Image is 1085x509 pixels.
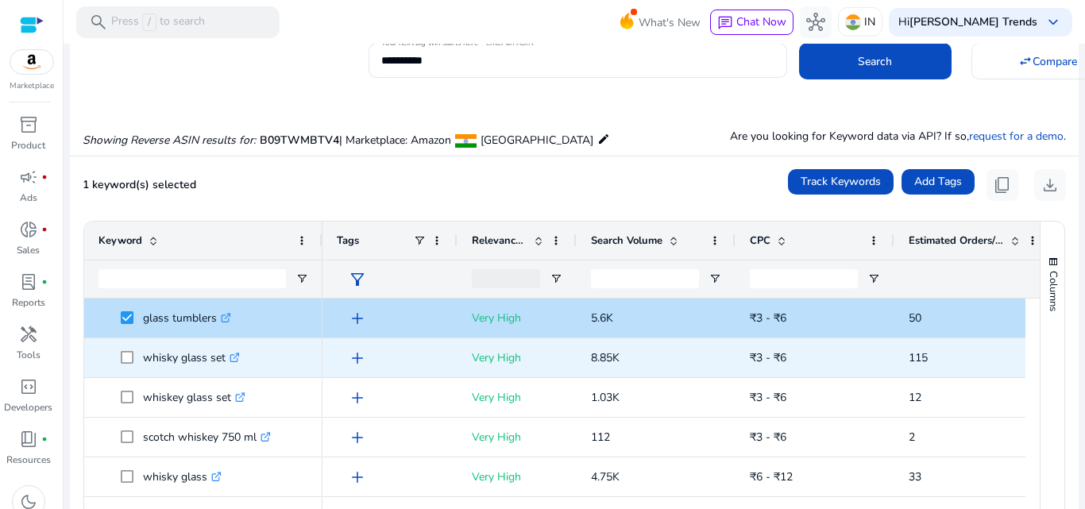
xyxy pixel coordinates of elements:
p: Very High [472,461,562,493]
span: book_4 [19,430,38,449]
button: Open Filter Menu [550,272,562,285]
span: fiber_manual_record [41,279,48,285]
span: 1 keyword(s) selected [83,177,196,192]
span: search [89,13,108,32]
span: Compare [1033,53,1077,70]
span: filter_alt [348,270,367,289]
p: Tools [17,348,41,362]
span: / [142,13,156,31]
p: Marketplace [10,80,54,92]
button: Add Tags [902,169,975,195]
b: [PERSON_NAME] Trends [909,14,1037,29]
span: lab_profile [19,272,38,291]
span: add [348,309,367,328]
span: ₹3 - ₹6 [750,350,786,365]
button: chatChat Now [710,10,793,35]
img: amazon.svg [10,50,53,74]
span: Add Tags [914,173,962,190]
p: Very High [472,341,562,374]
mat-icon: swap_horiz [1018,54,1033,68]
span: hub [806,13,825,32]
span: fiber_manual_record [41,226,48,233]
span: add [348,468,367,487]
span: Estimated Orders/Month [909,233,1004,248]
span: download [1041,175,1060,195]
p: Sales [17,243,40,257]
button: content_copy [987,169,1018,201]
button: Track Keywords [788,169,894,195]
span: inventory_2 [19,115,38,134]
span: handyman [19,325,38,344]
a: request for a demo [969,129,1064,144]
p: glass tumblers [143,302,231,334]
span: 115 [909,350,928,365]
span: chat [717,15,733,31]
span: B09TWMBTV4 [260,133,339,148]
span: 112 [591,430,610,445]
span: ₹6 - ₹12 [750,469,793,484]
p: whisky glass [143,461,222,493]
span: ₹3 - ₹6 [750,430,786,445]
i: Showing Reverse ASIN results for: [83,133,256,148]
img: in.svg [845,14,861,30]
span: [GEOGRAPHIC_DATA] [481,133,593,148]
p: Hi [898,17,1037,28]
span: Chat Now [736,14,786,29]
p: Very High [472,421,562,453]
span: Tags [337,233,359,248]
span: Keyword [98,233,142,248]
p: scotch whiskey 750 ml [143,421,271,453]
span: Search Volume [591,233,662,248]
p: Press to search [111,13,205,31]
span: add [348,349,367,368]
span: Relevance Score [472,233,527,248]
span: ₹3 - ₹6 [750,390,786,405]
span: code_blocks [19,377,38,396]
p: Ads [20,191,37,205]
p: whiskey glass set [143,381,245,414]
span: CPC [750,233,770,248]
span: keyboard_arrow_down [1044,13,1063,32]
input: Keyword Filter Input [98,269,286,288]
p: Resources [6,453,51,467]
p: Reports [12,295,45,310]
span: ₹3 - ₹6 [750,310,786,326]
p: Are you looking for Keyword data via API? If so, . [730,128,1066,145]
p: Product [11,138,45,152]
p: whisky glass set [143,341,240,374]
input: Search Volume Filter Input [591,269,699,288]
p: Very High [472,381,562,414]
span: Search [858,53,892,70]
span: 2 [909,430,915,445]
span: 12 [909,390,921,405]
span: donut_small [19,220,38,239]
button: Open Filter Menu [295,272,308,285]
span: add [348,428,367,447]
span: campaign [19,168,38,187]
span: 33 [909,469,921,484]
p: Developers [4,400,52,415]
input: CPC Filter Input [750,269,858,288]
span: 5.6K [591,310,613,326]
button: Search [799,43,952,79]
span: Columns [1046,271,1060,311]
span: content_copy [993,175,1012,195]
span: fiber_manual_record [41,436,48,442]
span: 50 [909,310,921,326]
button: hub [800,6,832,38]
p: Very High [472,302,562,334]
p: IN [864,8,875,36]
span: 4.75K [591,469,620,484]
span: Track Keywords [801,173,881,190]
span: | Marketplace: Amazon [339,133,451,148]
span: 1.03K [591,390,620,405]
button: Open Filter Menu [867,272,880,285]
button: download [1034,169,1066,201]
button: Open Filter Menu [709,272,721,285]
span: fiber_manual_record [41,174,48,180]
span: 8.85K [591,350,620,365]
span: add [348,388,367,407]
mat-icon: edit [597,129,610,148]
span: What's New [639,9,701,37]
